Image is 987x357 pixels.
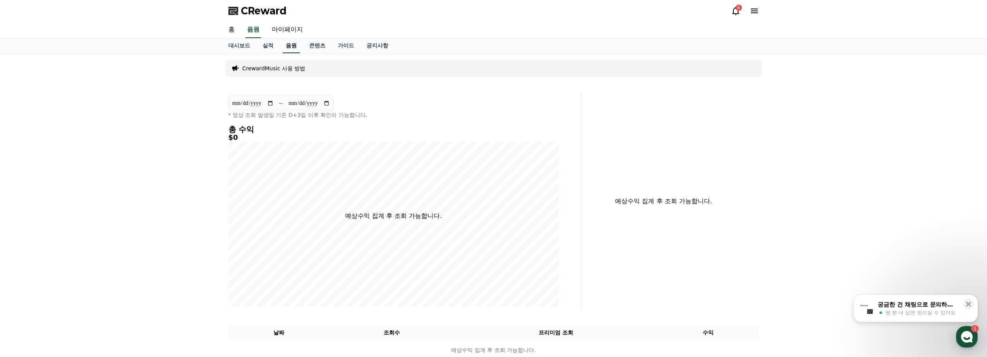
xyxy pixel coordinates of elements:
p: 예상수익 집계 후 조회 가능합니다. [587,197,740,206]
p: ~ [278,99,283,108]
div: 6 [736,5,742,11]
a: CrewardMusic 사용 방법 [242,64,306,72]
a: 설정 [100,246,149,266]
a: 음원 [245,22,261,38]
a: 홈 [2,246,51,266]
th: 날짜 [228,326,330,340]
a: 마이페이지 [266,22,309,38]
th: 수익 [658,326,759,340]
a: 음원 [283,38,300,53]
th: 조회수 [329,326,454,340]
a: 6 [731,6,740,16]
span: 1 [79,246,81,252]
a: 공지사항 [360,38,394,53]
a: 홈 [222,22,241,38]
p: 예상수익 집계 후 조회 가능합니다. [229,346,759,354]
h5: $0 [228,134,559,141]
span: 대화 [71,258,80,265]
a: 대시보드 [222,38,256,53]
p: * 영상 조회 발생일 기준 D+3일 이후 확인이 가능합니다. [228,111,559,119]
th: 프리미엄 조회 [454,326,658,340]
a: 1대화 [51,246,100,266]
p: 예상수익 집계 후 조회 가능합니다. [345,211,442,221]
span: 설정 [120,258,129,264]
a: 콘텐츠 [303,38,332,53]
span: CReward [241,5,287,17]
a: 실적 [256,38,280,53]
a: CReward [228,5,287,17]
span: 홈 [24,258,29,264]
h4: 총 수익 [228,125,559,134]
a: 가이드 [332,38,360,53]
